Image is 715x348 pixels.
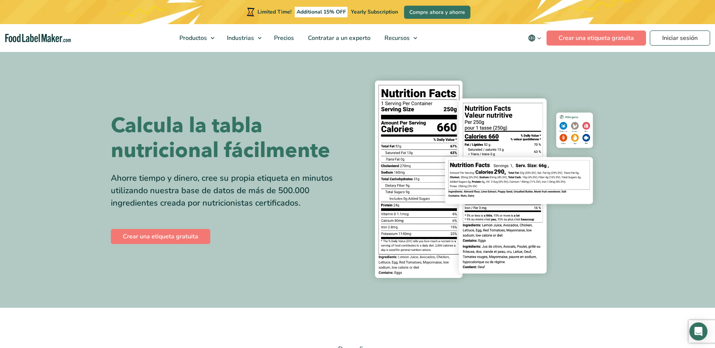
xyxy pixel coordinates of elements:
[351,8,398,15] span: Yearly Subscription
[547,31,646,46] a: Crear una etiqueta gratuita
[306,34,371,42] span: Contratar a un experto
[173,24,218,52] a: Productos
[220,24,265,52] a: Industrias
[382,34,410,42] span: Recursos
[378,24,421,52] a: Recursos
[295,7,348,17] span: Additional 15% OFF
[689,322,707,340] div: Open Intercom Messenger
[301,24,376,52] a: Contratar a un experto
[111,229,210,244] a: Crear una etiqueta gratuita
[267,24,299,52] a: Precios
[177,34,208,42] span: Productos
[111,172,352,209] div: Ahorre tiempo y dinero, cree su propia etiqueta en minutos utilizando nuestra base de datos de má...
[272,34,295,42] span: Precios
[650,31,710,46] a: Iniciar sesión
[225,34,255,42] span: Industrias
[111,113,352,163] h1: Calcula la tabla nutricional fácilmente
[404,6,470,19] a: Compre ahora y ahorre
[257,8,291,15] span: Limited Time!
